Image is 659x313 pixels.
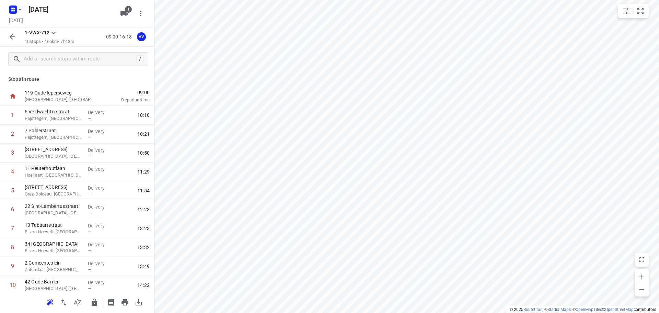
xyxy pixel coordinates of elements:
span: — [88,191,91,197]
span: Print route [118,299,132,305]
p: [STREET_ADDRESS] [25,146,82,153]
span: 09:00 [104,89,150,96]
p: 09:00-16:18 [106,33,135,41]
span: — [88,229,91,234]
p: [GEOGRAPHIC_DATA], [GEOGRAPHIC_DATA] [25,210,82,216]
p: Delivery [88,279,113,286]
span: 10:50 [137,149,150,156]
span: Assigned to Axel Verzele [135,33,148,40]
span: — [88,135,91,140]
p: 13 Tabaartstraat [25,222,82,228]
p: 11 Peuterhoutlaan [25,165,82,172]
div: 1 [11,112,14,118]
span: Sort by time window [71,299,84,305]
p: Delivery [88,222,113,229]
p: [GEOGRAPHIC_DATA], [GEOGRAPHIC_DATA] [25,153,82,160]
p: Delivery [88,166,113,172]
span: 10:10 [137,112,150,119]
div: 6 [11,206,14,213]
span: 13:23 [137,225,150,232]
p: Stops in route [8,76,146,83]
button: Map settings [620,4,633,18]
span: — [88,248,91,253]
p: Delivery [88,203,113,210]
span: 11:54 [137,187,150,194]
p: Bilzen-Hoeselt, [GEOGRAPHIC_DATA] [25,247,82,254]
p: Grez-Doiceau, [GEOGRAPHIC_DATA] [25,191,82,198]
a: OpenStreetMap [605,307,634,312]
a: Routetitan [523,307,543,312]
span: Download route [132,299,146,305]
button: 1 [117,7,131,20]
span: Reoptimize route [43,299,57,305]
div: 10 [10,282,16,288]
p: 1-VWX-712 [25,29,49,36]
span: Reverse route [57,299,71,305]
p: 10 stops • 466km • 7h18m [25,38,74,45]
p: 34 [GEOGRAPHIC_DATA] [25,241,82,247]
p: Departure time [104,97,150,103]
p: Delivery [88,128,113,135]
p: 7 Polderstraat [25,127,82,134]
div: small contained button group [618,4,649,18]
div: / [136,55,144,63]
p: Delivery [88,241,113,248]
span: 12:23 [137,206,150,213]
h5: [DATE] [6,16,26,24]
div: 4 [11,168,14,175]
p: Bilzen-Hoeselt, [GEOGRAPHIC_DATA] [25,228,82,235]
p: Delivery [88,109,113,116]
span: 13:32 [137,244,150,251]
span: 14:22 [137,282,150,289]
span: — [88,172,91,178]
p: Delivery [88,260,113,267]
p: 2 Gemeenteplein [25,259,82,266]
li: © 2025 , © , © © contributors [510,307,656,312]
span: — [88,286,91,291]
p: Pajottegem, [GEOGRAPHIC_DATA] [25,134,82,141]
p: 119 Oude Ieperseweg [25,89,96,96]
span: 11:29 [137,168,150,175]
input: Add or search stops within route [24,54,136,65]
div: 8 [11,244,14,250]
div: 7 [11,225,14,232]
p: 42 Oude Barrier [25,278,82,285]
p: Zutendaal, [GEOGRAPHIC_DATA] [25,266,82,273]
p: Hoeilaart, [GEOGRAPHIC_DATA] [25,172,82,179]
p: [GEOGRAPHIC_DATA], [GEOGRAPHIC_DATA] [25,285,82,292]
div: AV [137,32,146,41]
div: 9 [11,263,14,269]
p: 22 Sint-Lambertusstraat [25,203,82,210]
button: Lock route [88,295,101,309]
a: Stadia Maps [547,307,571,312]
button: AV [135,30,148,44]
p: Pajottegem, [GEOGRAPHIC_DATA] [25,115,82,122]
span: Print shipping labels [104,299,118,305]
p: [STREET_ADDRESS] [25,184,82,191]
span: 1 [125,6,132,13]
button: Fit zoom [634,4,647,18]
span: — [88,267,91,272]
h5: Donderdag 11 September [26,4,115,15]
a: OpenMapTiles [576,307,602,312]
p: [GEOGRAPHIC_DATA], [GEOGRAPHIC_DATA] [25,96,96,103]
p: 6 Veldwachterstraat [25,108,82,115]
div: 3 [11,149,14,156]
span: 13:49 [137,263,150,270]
p: Delivery [88,185,113,191]
div: 2 [11,131,14,137]
div: 5 [11,187,14,194]
span: 10:21 [137,131,150,137]
span: — [88,116,91,121]
p: Delivery [88,147,113,154]
span: — [88,210,91,215]
span: — [88,154,91,159]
